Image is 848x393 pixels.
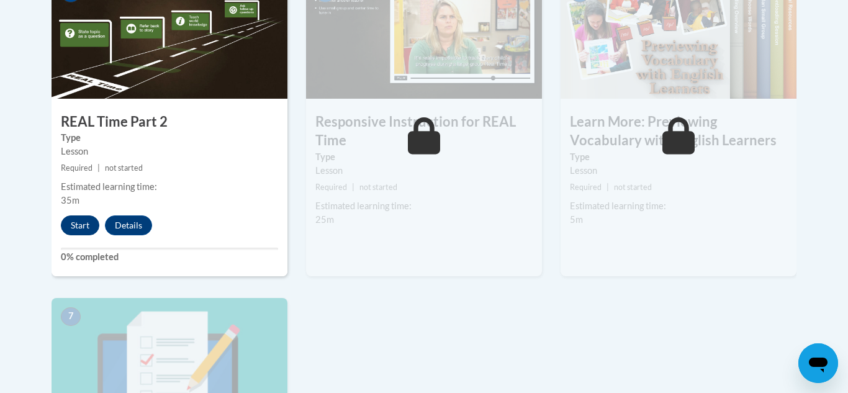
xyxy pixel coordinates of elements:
div: Lesson [570,164,787,178]
span: 25m [315,214,334,225]
span: | [352,183,354,192]
span: not started [105,163,143,173]
span: 35m [61,195,79,206]
span: not started [614,183,652,192]
div: Estimated learning time: [570,199,787,213]
button: Start [61,215,99,235]
span: 7 [61,307,81,326]
h3: REAL Time Part 2 [52,112,287,132]
h3: Learn More: Previewing Vocabulary with English Learners [561,112,796,151]
label: Type [570,150,787,164]
span: Required [315,183,347,192]
div: Estimated learning time: [61,180,278,194]
div: Estimated learning time: [315,199,533,213]
span: Required [570,183,602,192]
h3: Responsive Instruction for REAL Time [306,112,542,151]
span: Required [61,163,92,173]
span: | [607,183,609,192]
span: 5m [570,214,583,225]
span: | [97,163,100,173]
span: not started [359,183,397,192]
div: Lesson [315,164,533,178]
button: Details [105,215,152,235]
label: Type [315,150,533,164]
label: 0% completed [61,250,278,264]
label: Type [61,131,278,145]
div: Lesson [61,145,278,158]
iframe: Button to launch messaging window [798,343,838,383]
